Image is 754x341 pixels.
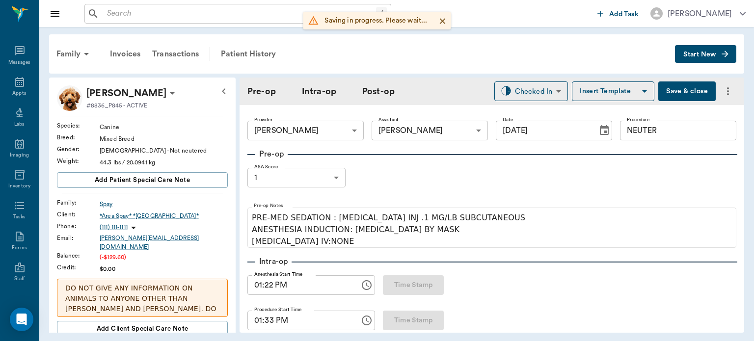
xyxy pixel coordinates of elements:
button: Choose time, selected time is 1:22 PM [357,275,377,295]
div: Open Intercom Messenger [10,308,33,331]
a: Post-op [362,85,395,98]
p: [PERSON_NAME] [86,85,166,101]
button: more [720,83,736,100]
p: #8836_P845 - ACTIVE [86,101,147,110]
div: [PERSON_NAME] [247,121,364,140]
div: Forms [12,244,27,252]
div: Client : [57,210,100,219]
button: Choose time, selected time is 1:33 PM [357,311,377,330]
input: hh:mm aa [247,275,353,295]
div: George Spay [86,85,166,101]
label: Procedure [627,116,650,123]
div: Breed : [57,133,100,142]
div: 1 [247,168,346,187]
p: PRE-MED SEDATION : [MEDICAL_DATA] INJ .1 MG/LB SUBCUTANEOUS ANESTHESIA INDUCTION: [MEDICAL_DATA] ... [252,212,732,247]
label: Assistant [378,116,399,123]
div: Appts [12,90,26,97]
span: Add client Special Care Note [97,323,188,334]
div: Email : [57,234,100,242]
img: Profile Image [57,85,82,111]
input: hh:mm aa [247,311,353,330]
div: Tasks [13,213,26,221]
input: Search [103,7,376,21]
button: Choose date, selected date is Aug 27, 2025 [594,121,614,140]
div: [DEMOGRAPHIC_DATA] - Not neutered [100,146,228,155]
div: Messages [8,59,31,66]
div: Species : [57,121,100,130]
button: [PERSON_NAME] [643,4,754,23]
div: Staff [14,275,25,283]
a: Patient History [215,42,282,66]
button: Save & close [658,81,716,101]
button: Close drawer [45,4,65,24]
a: Invoices [104,42,146,66]
a: Pre-op [247,85,276,98]
p: (111) 111-1111 [100,223,128,232]
div: Credit : [57,263,100,272]
label: Date [503,116,513,123]
span: Add patient Special Care Note [95,175,190,185]
div: 44.3 lbs / 20.0941 kg [100,158,228,167]
label: Provider [254,116,272,123]
div: $0.00 [100,264,228,273]
div: Checked In [515,86,553,97]
a: *Area Spay* *[GEOGRAPHIC_DATA]* [100,211,228,220]
button: Add patient Special Care Note [57,172,228,188]
div: Balance : [57,251,100,260]
a: Intra-op [302,85,336,98]
input: MM/DD/YYYY [496,121,591,140]
label: ASA Score [254,163,278,170]
button: Add Task [593,4,643,23]
div: Gender : [57,145,100,154]
label: Anesthesia Start Time [254,271,303,278]
div: Canine [100,123,228,131]
div: Mixed Breed [100,134,228,143]
div: [PERSON_NAME] [372,121,488,140]
a: [PERSON_NAME][EMAIL_ADDRESS][DOMAIN_NAME] [100,234,228,251]
button: Insert Template [572,81,654,101]
div: / [376,7,387,20]
button: Add client Special Care Note [57,321,228,337]
label: Procedure Start Time [254,306,301,313]
a: Spay [100,200,228,209]
div: Family [51,42,98,66]
a: Transactions [146,42,205,66]
div: Weight : [57,157,100,165]
div: Saving in progress. Please wait... [324,12,427,29]
p: Pre-op [255,148,288,160]
div: Labs [14,121,25,128]
div: Family : [57,198,100,207]
div: (-$129.60) [100,253,228,262]
div: Phone : [57,222,100,231]
div: Imaging [10,152,29,159]
div: Inventory [8,183,30,190]
label: Pre-op Notes [254,203,283,210]
button: Close [435,14,450,28]
button: Start New [675,45,736,63]
p: Intra-op [255,256,292,267]
div: [PERSON_NAME] [668,8,732,20]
